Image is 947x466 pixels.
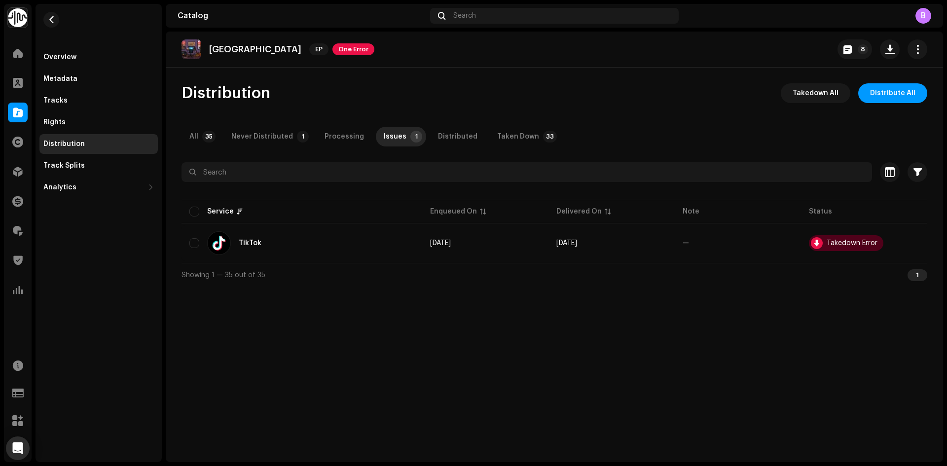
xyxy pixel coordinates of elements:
[556,207,602,216] div: Delivered On
[43,162,85,170] div: Track Splits
[8,8,28,28] img: 0f74c21f-6d1c-4dbc-9196-dbddad53419e
[182,83,270,103] span: Distribution
[43,140,85,148] div: Distribution
[43,75,77,83] div: Metadata
[915,8,931,24] div: B
[453,12,476,20] span: Search
[43,118,66,126] div: Rights
[838,39,872,59] button: 8
[182,162,872,182] input: Search
[178,12,426,20] div: Catalog
[430,240,451,247] span: Oct 7, 2025
[438,127,477,146] div: Distributed
[384,127,406,146] div: Issues
[827,240,877,247] div: Takedown Error
[39,134,158,154] re-m-nav-item: Distribution
[543,131,557,143] p-badge: 33
[908,269,927,281] div: 1
[556,240,577,247] span: Aug 11, 2023
[202,131,216,143] p-badge: 35
[43,97,68,105] div: Tracks
[6,436,30,460] div: Open Intercom Messenger
[332,43,374,55] span: One Error
[683,240,689,247] re-a-table-badge: —
[793,83,838,103] span: Takedown All
[781,83,850,103] button: Takedown All
[497,127,539,146] div: Taken Down
[39,156,158,176] re-m-nav-item: Track Splits
[239,240,261,247] div: TikTok
[309,43,328,55] span: EP
[39,91,158,110] re-m-nav-item: Tracks
[858,83,927,103] button: Distribute All
[410,131,422,143] p-badge: 1
[39,178,158,197] re-m-nav-dropdown: Analytics
[182,39,201,59] img: c1bdfa84-f8f9-484a-a85b-b8dcc5aec428
[870,83,915,103] span: Distribute All
[207,207,234,216] div: Service
[325,127,364,146] div: Processing
[43,183,76,191] div: Analytics
[39,112,158,132] re-m-nav-item: Rights
[189,127,198,146] div: All
[297,131,309,143] p-badge: 1
[182,272,265,279] span: Showing 1 — 35 out of 35
[231,127,293,146] div: Never Distributed
[39,69,158,89] re-m-nav-item: Metadata
[39,47,158,67] re-m-nav-item: Overview
[858,44,868,54] p-badge: 8
[43,53,76,61] div: Overview
[209,44,301,55] p: [GEOGRAPHIC_DATA]
[430,207,477,216] div: Enqueued On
